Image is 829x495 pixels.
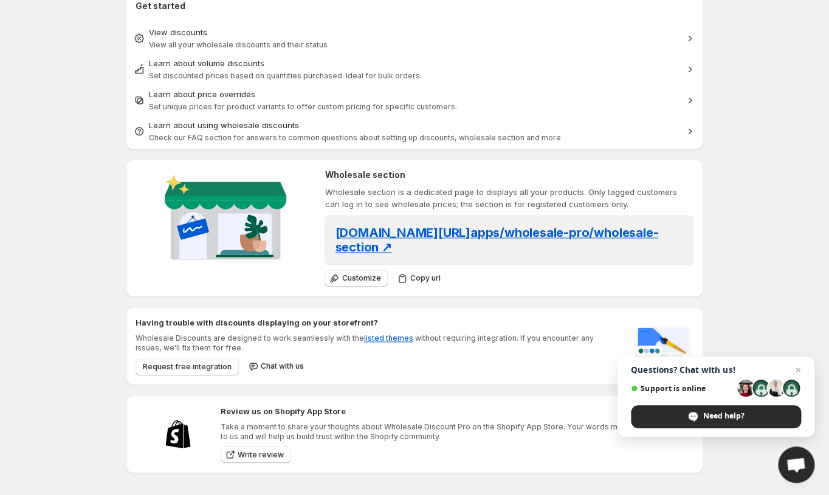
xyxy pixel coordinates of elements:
[342,273,380,283] span: Customize
[136,316,621,329] h2: Having trouble with discounts displaying on your storefront?
[703,411,745,422] span: Need help?
[325,186,693,210] p: Wholesale section is a dedicated page to displays all your products. Only tagged customers can lo...
[393,270,447,287] button: Copy url
[221,446,291,463] a: Write review
[410,273,440,283] span: Copy url
[149,119,680,131] div: Learn about using wholesale discounts
[791,363,805,377] span: Close chat
[631,384,733,393] span: Support is online
[149,26,680,38] div: View discounts
[335,225,658,254] span: [DOMAIN_NAME][URL] apps/wholesale-pro/wholesale-section ↗
[149,40,328,49] span: View all your wholesale discounts and their status
[364,333,413,343] a: listed themes
[221,405,667,417] h2: Review us on Shopify App Store
[325,169,693,181] h2: Wholesale section
[143,362,232,372] span: Request free integration
[149,57,680,69] div: Learn about volume discounts
[335,229,658,253] a: [DOMAIN_NAME][URL]apps/wholesale-pro/wholesale-section ↗
[160,169,291,270] img: Wholesale section
[261,361,304,371] span: Chat with us
[778,446,814,483] div: Open chat
[149,102,457,111] span: Set unique prices for product variants to offer custom pricing for specific customers.
[244,358,311,375] button: Chat with us
[631,405,801,428] div: Need help?
[631,365,801,375] span: Questions? Chat with us!
[238,449,284,459] span: Write review
[136,333,621,353] p: Wholesale Discounts are designed to work seamlessly with the without requiring integration. If yo...
[136,358,239,375] button: Request free integration
[149,71,422,80] span: Set discounted prices based on quantities purchased. Ideal for bulk orders.
[149,133,561,142] span: Check our FAQ section for answers to common questions about setting up discounts, wholesale secti...
[221,422,667,441] p: Take a moment to share your thoughts about Wholesale Discount Pro on the Shopify App Store. Your ...
[149,88,680,100] div: Learn about price overrides
[325,270,388,287] button: Customize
